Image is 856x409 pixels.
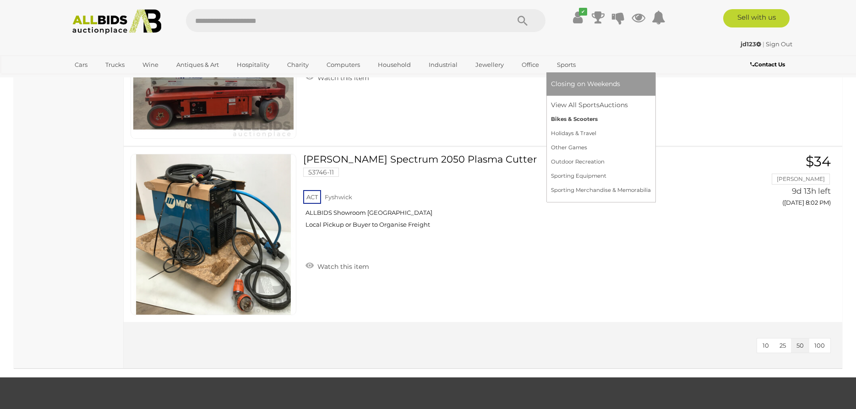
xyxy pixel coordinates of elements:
img: Allbids.com.au [67,9,167,34]
a: Sign Out [766,40,792,48]
a: Hospitality [231,57,275,72]
a: Sell with us [723,9,790,27]
a: Trucks [99,57,131,72]
button: 25 [774,338,791,353]
a: Watch this item [303,259,371,273]
a: $34 [PERSON_NAME] 9d 13h left ([DATE] 8:02 PM) [730,154,833,211]
a: Office [516,57,545,72]
a: Jewellery [469,57,510,72]
a: Industrial [423,57,463,72]
a: [PERSON_NAME] Spectrum 2050 Plasma Cutter 53746-11 ACT Fyshwick ALLBIDS Showroom [GEOGRAPHIC_DATA... [310,154,715,235]
button: 100 [809,338,830,353]
span: Watch this item [315,262,369,271]
i: ✔ [579,8,587,16]
span: $34 [806,153,831,170]
a: jd123 [741,40,763,48]
a: Charity [281,57,315,72]
span: 100 [814,342,825,349]
a: Antiques & Art [170,57,225,72]
span: | [763,40,764,48]
img: 53746-11a.JPG [133,154,294,315]
a: Wine [136,57,164,72]
strong: jd123 [741,40,761,48]
a: Contact Us [750,60,787,70]
button: Search [500,9,545,32]
button: 10 [757,338,774,353]
span: Watch this item [315,74,369,82]
button: 50 [791,338,809,353]
span: 10 [763,342,769,349]
a: ✔ [571,9,585,26]
span: 25 [780,342,786,349]
a: Sports [551,57,582,72]
a: Computers [321,57,366,72]
span: 50 [796,342,804,349]
a: Household [372,57,417,72]
a: Cars [69,57,93,72]
a: [GEOGRAPHIC_DATA] [69,72,146,87]
b: Contact Us [750,61,785,68]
